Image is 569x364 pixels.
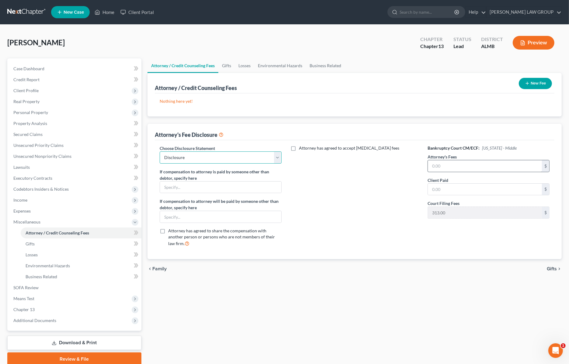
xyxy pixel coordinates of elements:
span: Environmental Hazards [26,263,70,268]
span: Income [13,197,27,203]
div: District [481,36,503,43]
input: Specify... [160,182,281,193]
a: Environmental Hazards [254,58,306,73]
label: Court Filing Fees [428,200,460,206]
a: Attorney / Credit Counseling Fees [147,58,218,73]
div: ALMB [481,43,503,50]
p: Nothing here yet! [160,98,550,104]
a: Help [466,7,486,18]
div: $ [542,160,549,172]
a: Download & Print [7,336,141,350]
span: Unsecured Priority Claims [13,143,64,148]
a: Lawsuits [9,162,141,173]
span: Losses [26,252,38,257]
a: Client Portal [117,7,157,18]
a: Business Related [306,58,345,73]
span: New Case [64,10,84,15]
span: [PERSON_NAME] [7,38,65,47]
input: 0.00 [428,207,542,218]
label: If compensation to attorney is paid by someone other than debtor, specify here [160,168,282,181]
span: Property Analysis [13,121,47,126]
a: Property Analysis [9,118,141,129]
button: New Fee [519,78,552,89]
a: Attorney / Credit Counseling Fees [21,227,141,238]
button: Gifts chevron_right [547,266,562,271]
a: Credit Report [9,74,141,85]
span: Codebtors Insiders & Notices [13,186,69,192]
span: Additional Documents [13,318,56,323]
span: Secured Claims [13,132,43,137]
div: Status [453,36,471,43]
span: Gifts [26,241,35,246]
a: Environmental Hazards [21,260,141,271]
div: Attorney's Fee Disclosure [155,131,224,138]
input: Search by name... [400,6,455,18]
span: Credit Report [13,77,40,82]
i: chevron_right [557,266,562,271]
a: Executory Contracts [9,173,141,184]
span: Miscellaneous [13,219,40,224]
div: Chapter [420,36,444,43]
h6: Bankruptcy Court CM/ECF: [428,145,550,151]
a: Unsecured Priority Claims [9,140,141,151]
label: Client Paid [428,177,448,183]
a: Unsecured Nonpriority Claims [9,151,141,162]
span: Attorney has agreed to accept [MEDICAL_DATA] fees [299,145,400,151]
span: Gifts [547,266,557,271]
div: Attorney / Credit Counseling Fees [155,84,237,92]
label: Attorney's Fees [428,154,457,160]
span: Means Test [13,296,34,301]
span: [US_STATE] - Middle [482,145,517,151]
input: Specify... [160,211,281,223]
div: Lead [453,43,471,50]
span: SOFA Review [13,285,39,290]
span: Attorney / Credit Counseling Fees [26,230,89,235]
label: If compensation to attorney will be paid by someone other than debtor, specify here [160,198,282,211]
span: Business Related [26,274,57,279]
a: Business Related [21,271,141,282]
span: Client Profile [13,88,39,93]
span: Family [152,266,167,271]
button: Preview [513,36,554,50]
a: Losses [235,58,254,73]
input: 0.00 [428,160,542,172]
a: SOFA Review [9,282,141,293]
span: Lawsuits [13,165,30,170]
span: Expenses [13,208,31,213]
span: Real Property [13,99,40,104]
span: Executory Contracts [13,175,52,181]
i: chevron_left [147,266,152,271]
span: Personal Property [13,110,48,115]
span: Attorney has agreed to share the compensation with another person or persons who are not members ... [168,228,275,246]
iframe: Intercom live chat [548,343,563,358]
button: chevron_left Family [147,266,167,271]
a: Secured Claims [9,129,141,140]
div: $ [542,207,549,218]
div: $ [542,184,549,195]
span: Case Dashboard [13,66,44,71]
a: [PERSON_NAME] LAW GROUP [487,7,561,18]
a: Losses [21,249,141,260]
span: 1 [561,343,566,348]
span: Unsecured Nonpriority Claims [13,154,71,159]
a: Gifts [218,58,235,73]
span: 13 [438,43,444,49]
input: 0.00 [428,184,542,195]
a: Home [92,7,117,18]
a: Case Dashboard [9,63,141,74]
div: Chapter [420,43,444,50]
span: Chapter 13 [13,307,35,312]
a: Gifts [21,238,141,249]
label: Choose Disclosure Statement [160,145,215,151]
